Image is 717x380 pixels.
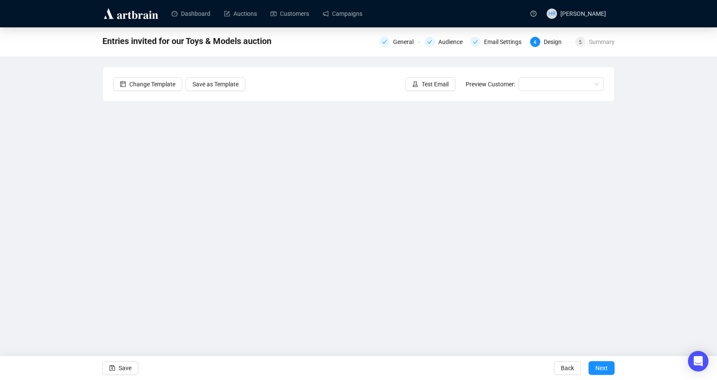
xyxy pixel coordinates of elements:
[102,361,138,375] button: Save
[466,81,515,88] span: Preview Customer:
[186,77,245,91] button: Save as Template
[323,3,362,25] a: Campaigns
[548,9,556,18] span: HR
[102,7,160,21] img: logo
[688,351,708,371] div: Open Intercom Messenger
[575,37,615,47] div: 5Summary
[484,37,527,47] div: Email Settings
[393,37,419,47] div: General
[554,361,581,375] button: Back
[544,37,567,47] div: Design
[530,11,536,17] span: question-circle
[589,37,615,47] div: Summary
[473,39,478,44] span: check
[119,356,131,380] span: Save
[113,77,182,91] button: Change Template
[533,39,536,45] span: 4
[129,80,175,89] span: Change Template
[589,361,615,375] button: Next
[595,356,608,380] span: Next
[560,10,606,17] span: [PERSON_NAME]
[470,37,525,47] div: Email Settings
[271,3,309,25] a: Customers
[561,356,574,380] span: Back
[427,39,432,44] span: check
[530,37,570,47] div: 4Design
[224,3,257,25] a: Auctions
[109,365,115,371] span: save
[438,37,468,47] div: Audience
[425,37,465,47] div: Audience
[102,102,615,337] iframe: To enrich screen reader interactions, please activate Accessibility in Grammarly extension settings
[102,34,271,48] span: Entries invited for our Toys & Models auction
[579,39,582,45] span: 5
[172,3,210,25] a: Dashboard
[120,81,126,87] span: layout
[422,80,449,89] span: Test Email
[379,37,420,47] div: General
[382,39,387,44] span: check
[412,81,418,87] span: experiment
[192,80,239,89] span: Save as Template
[405,77,455,91] button: Test Email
